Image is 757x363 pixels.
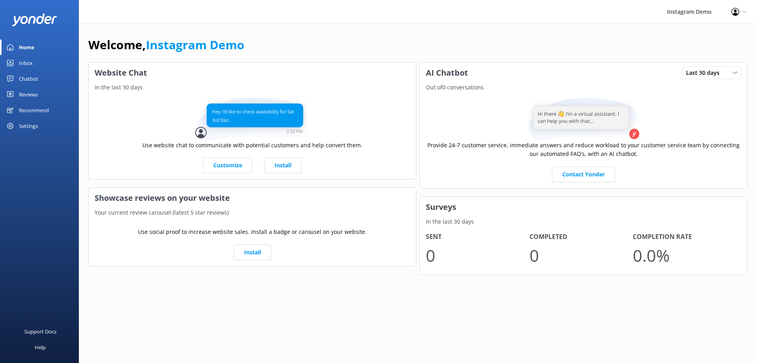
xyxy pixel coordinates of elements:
img: conversation... [195,98,310,141]
p: 0 [530,242,633,269]
p: 0.0 % [633,242,736,269]
h3: Website Chat [89,63,416,83]
h1: Welcome, [88,35,244,54]
img: yonder-white-logo.png [12,13,57,26]
h3: Surveys [420,197,747,217]
span: Last 30 days [686,69,724,77]
a: Install [234,244,271,260]
div: Recommend [19,102,49,118]
div: Inbox [19,55,33,71]
a: Customize [203,157,252,173]
p: Out of 0 conversations [420,83,747,92]
p: Your current review carousel (latest 5 star reviews) [89,208,416,217]
a: Contact Yonder [552,167,615,182]
div: Chatbot [19,71,38,87]
h3: AI Chatbot [420,63,474,83]
img: assistant... [526,98,641,141]
p: In the last 30 days [420,217,747,226]
p: 0 [426,242,530,269]
a: Instagram Demo [146,37,244,53]
p: Use website chat to communicate with potential customers and help convert them. [142,141,362,150]
div: Home [19,39,34,55]
div: Reviews [19,87,38,102]
h3: Showcase reviews on your website [89,188,416,208]
p: In the last 30 days [89,83,416,92]
div: Settings [19,118,38,134]
h4: Sent [426,232,530,242]
a: Install [264,157,302,173]
h4: Completed [530,232,633,242]
div: Support Docs [24,324,56,339]
h4: Completion Rate [633,232,736,242]
div: Help [35,339,46,355]
p: Provide 24-7 customer service, immediate answers and reduce workload to your customer service tea... [426,141,741,159]
p: Use social proof to increase website sales. Install a badge or carousel on your website. [138,228,367,236]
